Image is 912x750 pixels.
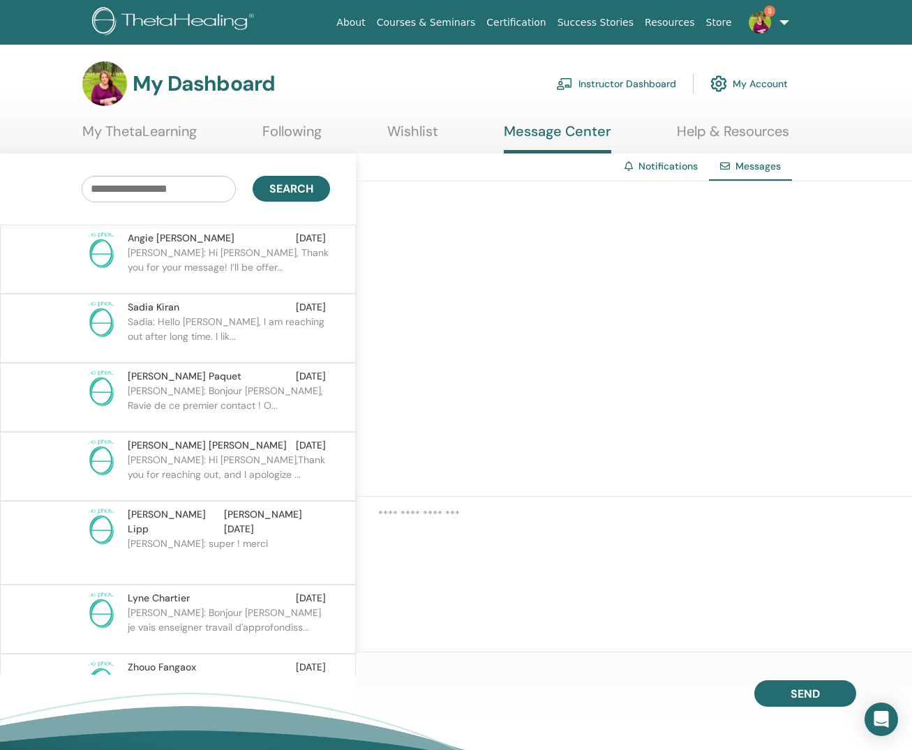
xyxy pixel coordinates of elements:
[481,10,551,36] a: Certification
[639,10,701,36] a: Resources
[82,438,121,477] img: no-photo.png
[133,71,275,96] h3: My Dashboard
[371,10,481,36] a: Courses & Seminars
[556,68,676,99] a: Instructor Dashboard
[701,10,738,36] a: Store
[296,438,326,453] span: [DATE]
[82,61,127,106] img: default.jpg
[331,10,371,36] a: About
[128,384,330,426] p: [PERSON_NAME]: Bonjour [PERSON_NAME], Ravie de ce premier contact ! O...
[296,300,326,315] span: [DATE]
[128,591,190,606] span: Lyne Chartier
[128,300,179,315] span: Sadia Kiran
[82,369,121,408] img: no-photo.png
[128,507,224,537] span: [PERSON_NAME] Lipp
[556,77,573,90] img: chalkboard-teacher.svg
[128,438,287,453] span: [PERSON_NAME] [PERSON_NAME]
[677,123,789,150] a: Help & Resources
[296,369,326,384] span: [DATE]
[749,11,771,33] img: default.jpg
[82,123,197,150] a: My ThetaLearning
[128,369,241,384] span: [PERSON_NAME] Paquet
[262,123,322,150] a: Following
[296,231,326,246] span: [DATE]
[638,160,698,172] a: Notifications
[253,176,330,202] button: Search
[82,231,121,270] img: no-photo.png
[764,6,775,17] span: 8
[387,123,438,150] a: Wishlist
[128,606,330,647] p: [PERSON_NAME]: Bonjour [PERSON_NAME] je vais enseigner travail d'approfondiss...
[128,231,234,246] span: Angie [PERSON_NAME]
[710,72,727,96] img: cog.svg
[128,315,330,357] p: Sadia: Hello [PERSON_NAME], I am reaching out after long time. I lik...
[128,537,330,578] p: [PERSON_NAME]: super ! merci
[735,160,781,172] span: Messages
[82,507,121,546] img: no-photo.png
[92,7,259,38] img: logo.png
[296,591,326,606] span: [DATE]
[865,703,898,736] div: Open Intercom Messenger
[128,660,196,675] span: Zhouo Fangaox
[82,591,121,630] img: no-photo.png
[504,123,611,153] a: Message Center
[552,10,639,36] a: Success Stories
[224,507,326,537] span: [PERSON_NAME][DATE]
[82,300,121,339] img: no-photo.png
[82,660,121,699] img: no-photo.png
[128,453,330,495] p: [PERSON_NAME]: Hi [PERSON_NAME],Thank you for reaching out, and I apologize ...
[296,660,326,675] span: [DATE]
[269,181,313,196] span: Search
[710,68,788,99] a: My Account
[754,680,856,707] button: Send
[791,687,820,701] span: Send
[128,246,330,287] p: [PERSON_NAME]: Hi [PERSON_NAME], Thank you for your message! I’ll be offer...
